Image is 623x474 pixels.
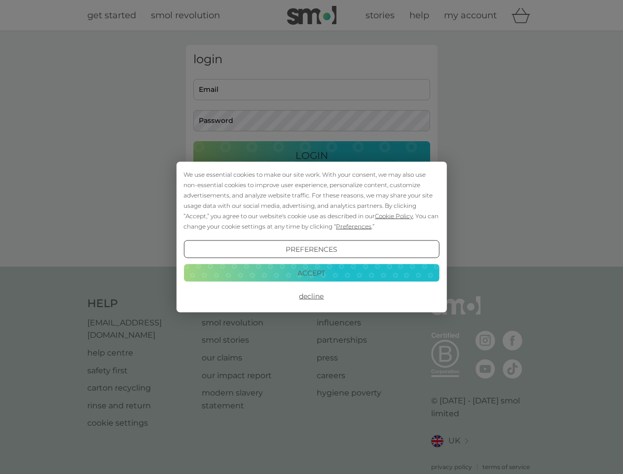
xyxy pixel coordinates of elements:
[183,240,439,258] button: Preferences
[375,212,413,220] span: Cookie Policy
[336,223,371,230] span: Preferences
[183,287,439,305] button: Decline
[176,162,446,313] div: Cookie Consent Prompt
[183,264,439,281] button: Accept
[183,169,439,232] div: We use essential cookies to make our site work. With your consent, we may also use non-essential ...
